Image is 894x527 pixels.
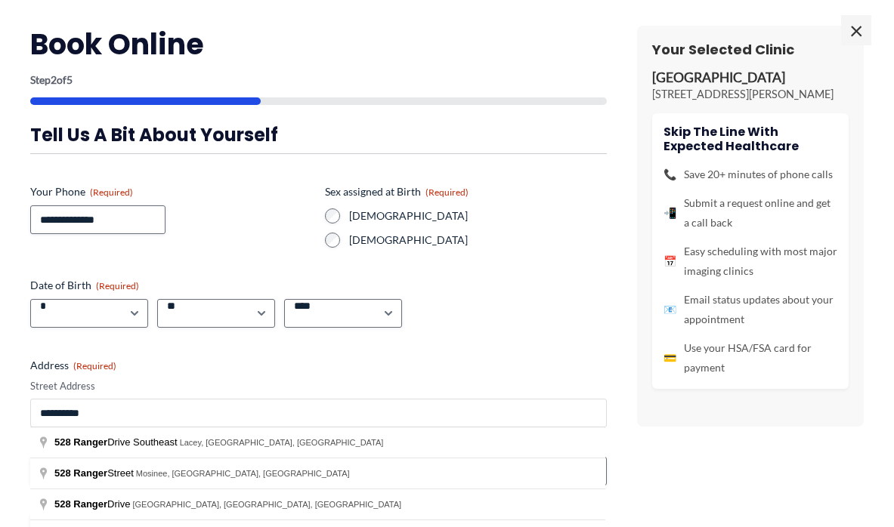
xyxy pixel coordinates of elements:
[664,251,676,271] span: 📅
[67,73,73,86] span: 5
[54,467,136,479] span: Street
[30,184,313,199] label: Your Phone
[349,233,608,248] label: [DEMOGRAPHIC_DATA]
[54,436,180,448] span: Drive Southeast
[664,125,837,153] h4: Skip the line with Expected Healthcare
[30,278,139,293] legend: Date of Birth
[664,242,837,281] li: Easy scheduling with most major imaging clinics
[54,467,71,479] span: 528
[652,69,849,87] p: [GEOGRAPHIC_DATA]
[30,358,116,373] legend: Address
[51,73,57,86] span: 2
[90,186,133,198] span: (Required)
[664,290,837,329] li: Email status updates about your appointment
[664,165,837,184] li: Save 20+ minutes of phone calls
[652,41,849,58] h3: Your Selected Clinic
[664,338,837,378] li: Use your HSA/FSA card for payment
[841,15,871,45] span: ×
[30,26,607,63] h2: Book Online
[54,498,132,510] span: Drive
[73,436,107,448] span: Ranger
[132,500,401,509] span: [GEOGRAPHIC_DATA], [GEOGRAPHIC_DATA], [GEOGRAPHIC_DATA]
[652,87,849,102] p: [STREET_ADDRESS][PERSON_NAME]
[325,184,469,199] legend: Sex assigned at Birth
[664,165,676,184] span: 📞
[664,300,676,319] span: 📧
[664,348,676,368] span: 💳
[180,438,384,447] span: Lacey, [GEOGRAPHIC_DATA], [GEOGRAPHIC_DATA]
[73,360,116,371] span: (Required)
[54,436,71,448] span: 528
[136,469,350,478] span: Mosinee, [GEOGRAPHIC_DATA], [GEOGRAPHIC_DATA]
[664,193,837,233] li: Submit a request online and get a call back
[73,467,107,479] span: Ranger
[96,280,139,291] span: (Required)
[425,186,469,198] span: (Required)
[30,75,607,85] p: Step of
[30,379,607,393] label: Street Address
[54,498,107,510] span: 528 Ranger
[349,208,608,223] label: [DEMOGRAPHIC_DATA]
[664,203,676,223] span: 📲
[30,123,607,146] h3: Tell us a bit about yourself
